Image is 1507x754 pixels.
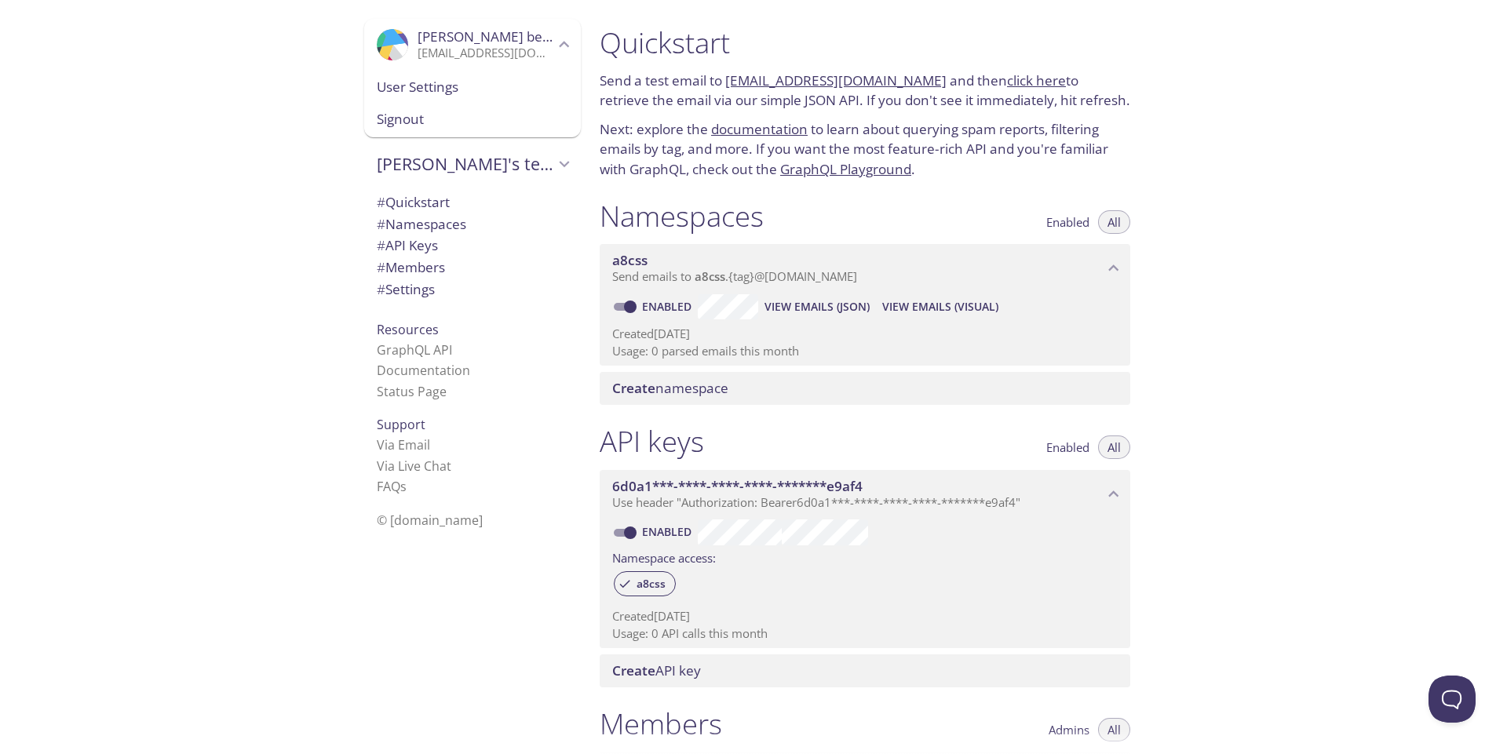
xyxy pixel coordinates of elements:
[711,120,808,138] a: documentation
[377,512,483,529] span: © [DOMAIN_NAME]
[600,244,1130,293] div: a8css namespace
[377,215,466,233] span: Namespaces
[364,144,581,184] div: Ali's team
[418,27,598,46] span: [PERSON_NAME] benrahhou
[377,258,445,276] span: Members
[364,213,581,235] div: Namespaces
[600,199,764,234] h1: Namespaces
[627,577,675,591] span: a8css
[600,25,1130,60] h1: Quickstart
[612,268,857,284] span: Send emails to . {tag} @[DOMAIN_NAME]
[1098,718,1130,741] button: All
[364,19,581,71] div: Ali benrahhou
[377,280,435,298] span: Settings
[377,416,425,433] span: Support
[1037,435,1099,459] button: Enabled
[600,372,1130,405] div: Create namespace
[600,654,1130,687] div: Create API Key
[612,661,655,679] span: Create
[600,119,1130,180] p: Next: explore the to learn about querying spam reports, filtering emails by tag, and more. If you...
[612,343,1118,359] p: Usage: 0 parsed emails this month
[612,661,701,679] span: API key
[612,545,716,568] label: Namespace access:
[377,362,470,379] a: Documentation
[377,109,568,129] span: Signout
[1039,718,1099,741] button: Admins
[1037,210,1099,234] button: Enabled
[614,571,676,596] div: a8css
[364,235,581,257] div: API Keys
[612,379,728,397] span: namespace
[377,153,554,175] span: [PERSON_NAME]'s team
[364,103,581,137] div: Signout
[377,321,439,338] span: Resources
[377,193,450,211] span: Quickstart
[725,71,947,89] a: [EMAIL_ADDRESS][DOMAIN_NAME]
[1007,71,1066,89] a: click here
[882,297,998,316] span: View Emails (Visual)
[377,457,451,475] a: Via Live Chat
[876,294,1005,319] button: View Emails (Visual)
[377,77,568,97] span: User Settings
[377,236,385,254] span: #
[364,279,581,301] div: Team Settings
[364,191,581,213] div: Quickstart
[780,160,911,178] a: GraphQL Playground
[377,193,385,211] span: #
[364,257,581,279] div: Members
[364,71,581,104] div: User Settings
[764,297,870,316] span: View Emails (JSON)
[758,294,876,319] button: View Emails (JSON)
[377,236,438,254] span: API Keys
[1429,676,1476,723] iframe: Help Scout Beacon - Open
[612,251,648,269] span: a8css
[377,280,385,298] span: #
[612,625,1118,642] p: Usage: 0 API calls this month
[612,379,655,397] span: Create
[377,383,447,400] a: Status Page
[400,478,407,495] span: s
[640,299,698,314] a: Enabled
[612,326,1118,342] p: Created [DATE]
[695,268,725,284] span: a8css
[377,341,452,359] a: GraphQL API
[377,478,407,495] a: FAQ
[1098,435,1130,459] button: All
[418,46,554,61] p: [EMAIL_ADDRESS][DOMAIN_NAME]
[640,524,698,539] a: Enabled
[600,424,704,459] h1: API keys
[377,215,385,233] span: #
[1098,210,1130,234] button: All
[377,436,430,453] a: Via Email
[600,71,1130,111] p: Send a test email to and then to retrieve the email via our simple JSON API. If you don't see it ...
[377,258,385,276] span: #
[612,608,1118,625] p: Created [DATE]
[600,706,722,741] h1: Members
